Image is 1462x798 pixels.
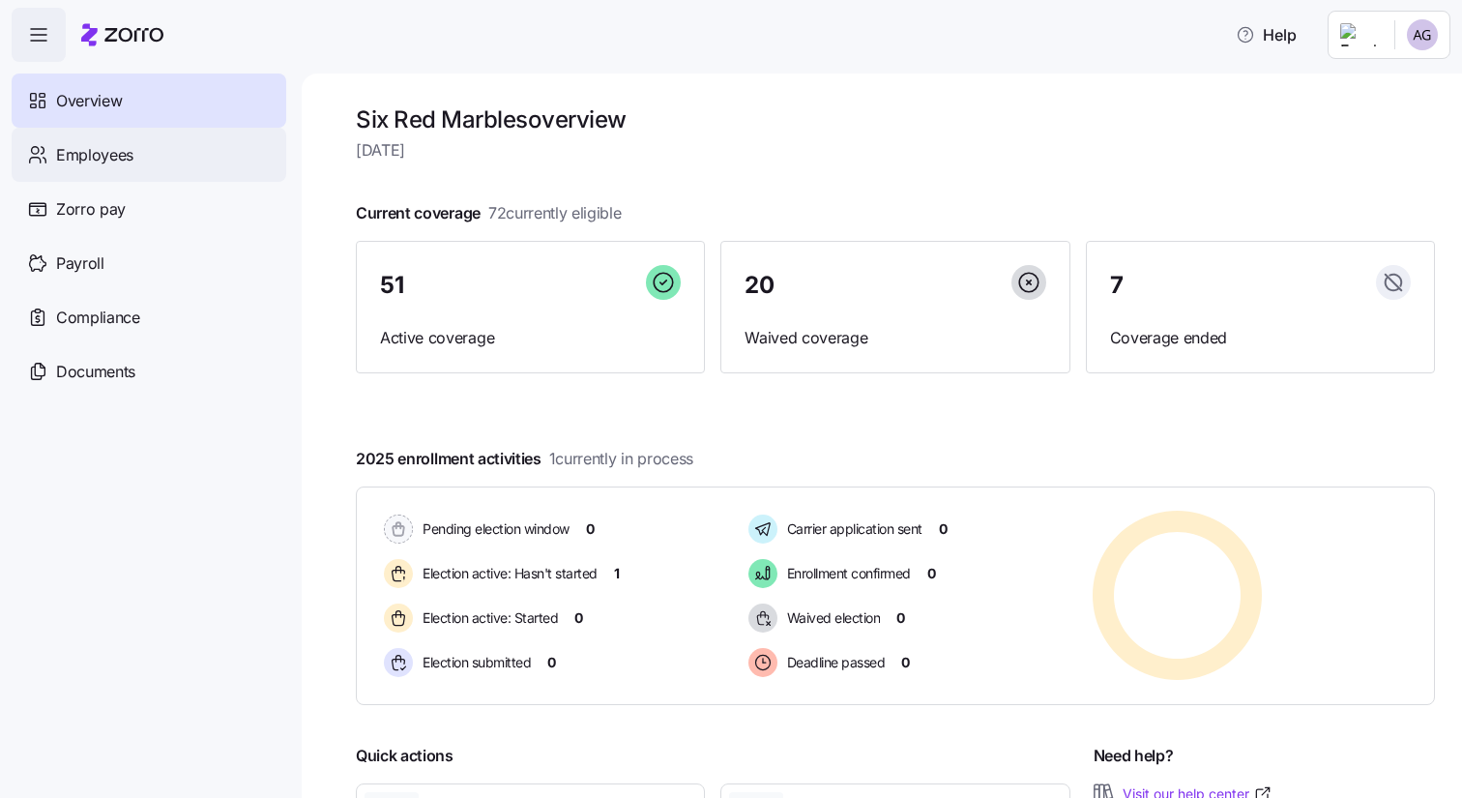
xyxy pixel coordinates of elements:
span: Election active: Hasn't started [417,564,598,583]
span: Enrollment confirmed [781,564,911,583]
span: Compliance [56,306,140,330]
span: Waived election [781,608,881,628]
span: 1 currently in process [549,447,693,471]
span: Current coverage [356,201,622,225]
span: 0 [896,608,905,628]
h1: Six Red Marbles overview [356,104,1435,134]
span: Payroll [56,251,104,276]
span: Help [1236,23,1297,46]
span: 0 [574,608,583,628]
span: Quick actions [356,744,453,768]
span: 7 [1110,274,1124,297]
span: Election submitted [417,653,531,672]
span: Waived coverage [745,326,1045,350]
span: 51 [380,274,403,297]
span: 1 [614,564,620,583]
span: [DATE] [356,138,1435,163]
span: Active coverage [380,326,681,350]
span: Coverage ended [1110,326,1411,350]
span: Zorro pay [56,197,126,222]
span: Election active: Started [417,608,558,628]
a: Employees [12,128,286,182]
img: Employer logo [1340,23,1379,46]
span: 0 [927,564,936,583]
span: Pending election window [417,519,570,539]
span: 0 [547,653,556,672]
button: Help [1220,15,1312,54]
span: Need help? [1094,744,1174,768]
a: Payroll [12,236,286,290]
span: Employees [56,143,133,167]
span: 0 [901,653,910,672]
span: 0 [586,519,595,539]
span: Documents [56,360,135,384]
img: 088685dd867378d7844e46458fca8a28 [1407,19,1438,50]
span: Overview [56,89,122,113]
a: Overview [12,74,286,128]
span: 20 [745,274,774,297]
a: Documents [12,344,286,399]
a: Compliance [12,290,286,344]
span: 0 [939,519,948,539]
span: 2025 enrollment activities [356,447,693,471]
span: 72 currently eligible [488,201,622,225]
span: Carrier application sent [781,519,922,539]
span: Deadline passed [781,653,886,672]
a: Zorro pay [12,182,286,236]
